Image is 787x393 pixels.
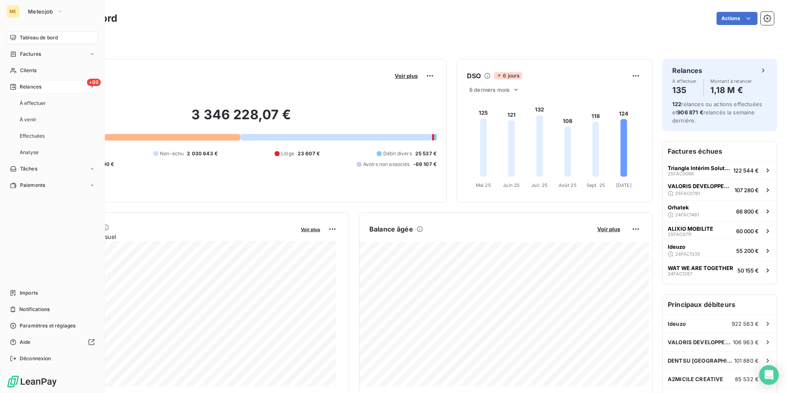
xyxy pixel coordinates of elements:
span: 60 000 € [736,228,759,234]
button: VALORIS DEVELOPPEMENT25FAC0781107 280 € [663,179,777,200]
span: Tableau de bord [20,34,58,41]
span: Voir plus [301,227,320,232]
span: Avoirs non associés [363,161,410,168]
span: Effectuées [20,132,45,140]
span: Imports [20,289,38,297]
span: 25FAC0066 [668,171,694,176]
div: ME [7,5,20,18]
tspan: Août 25 [559,182,577,188]
button: ALIXIO MOBILITE25FAC071160 000 € [663,222,777,240]
span: ALIXIO MOBILITE [668,225,713,232]
span: 107 280 € [735,187,759,193]
span: 25 537 € [415,150,437,157]
span: Tâches [20,165,37,173]
span: Clients [20,67,36,74]
span: Voir plus [395,73,418,79]
span: A2MICILE CREATIVE [668,376,723,382]
button: Voir plus [298,225,323,233]
span: 50 155 € [737,267,759,274]
button: Actions [716,12,757,25]
span: 66 800 € [736,208,759,215]
button: Voir plus [595,225,623,233]
span: VALORIS DEVELOPPEMENT [668,339,733,345]
span: 2 030 643 € [187,150,218,157]
h6: Balance âgée [369,224,413,234]
span: Litige [281,150,294,157]
span: À effectuer [672,79,697,84]
h6: DSO [467,71,481,81]
span: relances ou actions effectuées et relancés la semaine dernière. [672,101,762,124]
button: Orhatek24FAC146166 800 € [663,200,777,222]
span: Non-échu [160,150,184,157]
span: 106 963 € [733,339,759,345]
span: +99 [87,79,101,86]
tspan: Mai 25 [476,182,491,188]
span: 922 563 € [732,320,759,327]
span: 24FAC1461 [675,212,699,217]
tspan: Sept. 25 [587,182,605,188]
span: Orhatek [668,204,689,211]
span: Factures [20,50,41,58]
h6: Principaux débiteurs [663,295,777,314]
h6: Factures échues [663,141,777,161]
span: Analyse [20,149,39,156]
span: -69 107 € [413,161,437,168]
span: À effectuer [20,100,46,107]
span: Paiements [20,182,45,189]
span: 6 derniers mois [469,86,510,93]
a: Aide [7,336,98,349]
tspan: Juin 25 [503,182,520,188]
span: 101 880 € [734,357,759,364]
span: Ideuzo [668,243,685,250]
span: Paramètres et réglages [20,322,75,329]
span: 24FAC1335 [675,252,700,257]
h4: 135 [672,84,697,97]
span: À venir [20,116,36,123]
button: WAT WE ARE TOGETHER24FAC128750 155 € [663,261,777,279]
span: Montant à relancer [710,79,752,84]
tspan: Juil. 25 [531,182,548,188]
h6: Relances [672,66,702,75]
h4: 1,18 M € [710,84,752,97]
span: 25FAC0781 [675,191,700,196]
button: Voir plus [392,72,420,80]
span: Relances [20,83,41,91]
h2: 3 346 228,07 € [46,107,437,131]
div: Open Intercom Messenger [759,365,779,385]
span: 55 200 € [736,248,759,254]
span: 23 607 € [298,150,320,157]
span: 24FAC1287 [668,271,692,276]
span: Débit divers [383,150,412,157]
span: 25FAC0711 [668,232,691,237]
span: WAT WE ARE TOGETHER [668,265,733,271]
span: Notifications [19,306,50,313]
span: Chiffre d'affaires mensuel [46,232,295,241]
span: 906 871 € [677,109,703,116]
span: Meteojob [28,8,53,15]
span: Ideuzo [668,320,686,327]
button: Triangle Intérim Solution RH25FAC0066122 544 € [663,161,777,179]
span: Aide [20,338,31,346]
span: 85 532 € [735,376,759,382]
span: 6 jours [494,72,522,80]
span: DENTSU [GEOGRAPHIC_DATA] [668,357,734,364]
span: VALORIS DEVELOPPEMENT [668,183,731,189]
tspan: [DATE] [616,182,632,188]
span: Déconnexion [20,355,51,362]
span: Voir plus [597,226,620,232]
button: Ideuzo24FAC133555 200 € [663,240,777,261]
span: Triangle Intérim Solution RH [668,165,730,171]
img: Logo LeanPay [7,375,57,388]
span: 122 544 € [733,167,759,174]
span: 122 [672,101,681,107]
